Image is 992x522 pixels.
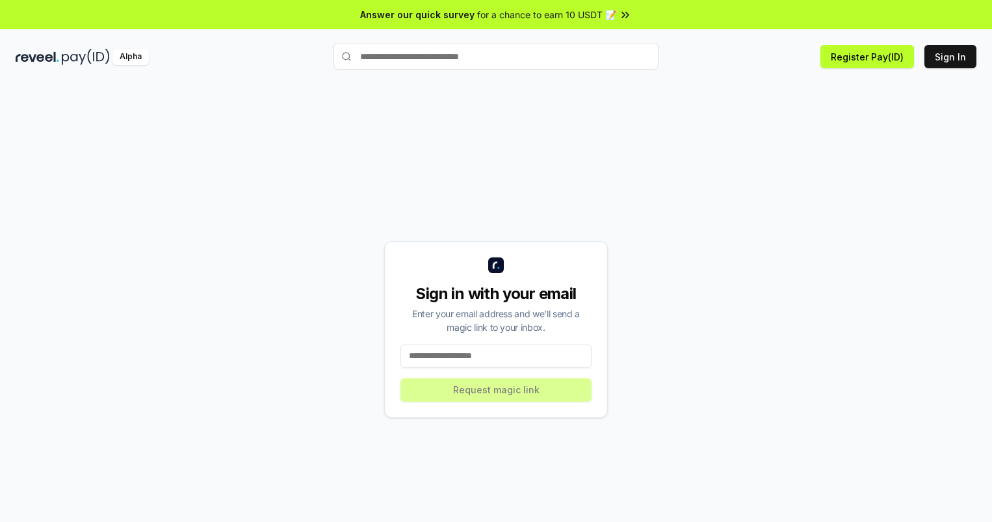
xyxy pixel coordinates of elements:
div: Alpha [112,49,149,65]
div: Enter your email address and we’ll send a magic link to your inbox. [400,307,592,334]
img: pay_id [62,49,110,65]
img: logo_small [488,257,504,273]
img: reveel_dark [16,49,59,65]
button: Register Pay(ID) [820,45,914,68]
button: Sign In [924,45,976,68]
span: for a chance to earn 10 USDT 📝 [477,8,616,21]
span: Answer our quick survey [360,8,475,21]
div: Sign in with your email [400,283,592,304]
